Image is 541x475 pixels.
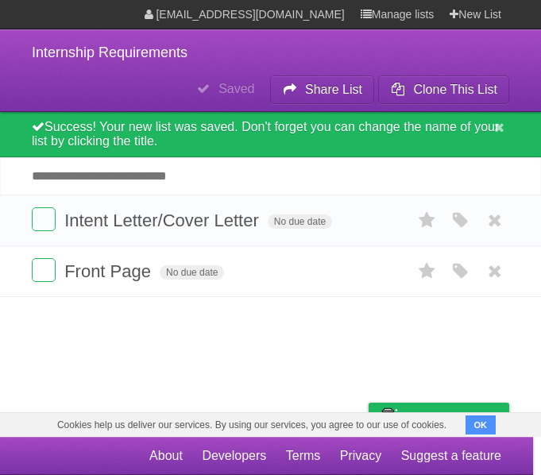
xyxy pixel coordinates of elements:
[402,404,501,431] span: Buy me a coffee
[377,404,398,431] img: Buy me a coffee
[268,214,332,229] span: No due date
[413,83,497,96] b: Clone This List
[401,441,501,471] a: Suggest a feature
[378,75,509,104] button: Clone This List
[286,441,321,471] a: Terms
[340,441,381,471] a: Privacy
[218,82,254,95] b: Saved
[32,44,187,60] span: Internship Requirements
[32,207,56,231] label: Done
[64,261,155,281] span: Front Page
[412,258,442,284] label: Star task
[305,83,362,96] b: Share List
[41,413,462,437] span: Cookies help us deliver our services. By using our services, you agree to our use of cookies.
[202,441,266,471] a: Developers
[412,207,442,234] label: Star task
[160,265,224,280] span: No due date
[466,415,497,434] button: OK
[149,441,183,471] a: About
[64,210,263,230] span: Intent Letter/Cover Letter
[270,75,375,104] button: Share List
[32,258,56,282] label: Done
[369,403,509,432] a: Buy me a coffee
